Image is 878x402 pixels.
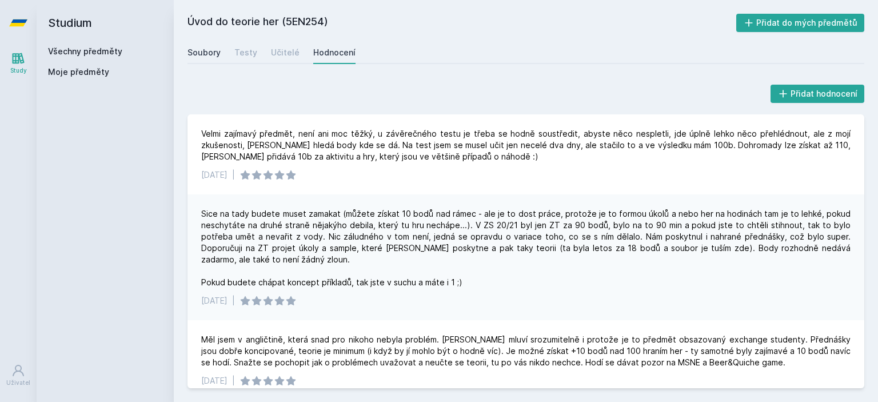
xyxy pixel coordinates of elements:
button: Přidat do mých předmětů [736,14,865,32]
a: Učitelé [271,41,300,64]
div: Učitelé [271,47,300,58]
h2: Úvod do teorie her (5EN254) [187,14,736,32]
a: Všechny předměty [48,46,122,56]
div: Uživatel [6,379,30,387]
div: Sice na tady budete muset zamakat (můžete získat 10 bodů nad rámec - ale je to dost práce, protož... [201,208,851,288]
div: Velmi zajímavý předmět, není ani moc těžký, u závěrečného testu je třeba se hodně soustředit, aby... [201,128,851,162]
div: | [232,169,235,181]
a: Study [2,46,34,81]
span: Moje předměty [48,66,109,78]
button: Přidat hodnocení [771,85,865,103]
div: Měl jsem v angličtině, která snad pro nikoho nebyla problém. [PERSON_NAME] mluví srozumitelně i p... [201,334,851,368]
a: Uživatel [2,358,34,393]
div: [DATE] [201,295,228,307]
div: Testy [234,47,257,58]
div: Hodnocení [313,47,356,58]
a: Testy [234,41,257,64]
div: | [232,295,235,307]
div: [DATE] [201,169,228,181]
div: [DATE] [201,375,228,387]
div: | [232,375,235,387]
div: Study [10,66,27,75]
a: Soubory [187,41,221,64]
a: Hodnocení [313,41,356,64]
div: Soubory [187,47,221,58]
